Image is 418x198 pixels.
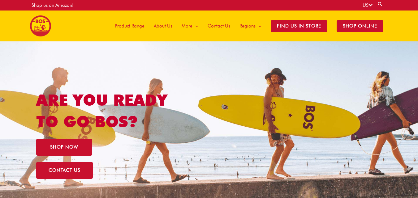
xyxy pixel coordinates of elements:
[208,17,230,35] span: Contact Us
[149,11,177,41] a: About Us
[203,11,235,41] a: Contact Us
[110,11,149,41] a: Product Range
[177,11,203,41] a: More
[271,20,327,32] span: Find Us in Store
[377,1,383,7] a: Search button
[337,20,383,32] span: SHOP ONLINE
[115,17,144,35] span: Product Range
[36,162,93,179] a: CONTACT US
[332,11,388,41] a: SHOP ONLINE
[235,11,266,41] a: Regions
[182,17,192,35] span: More
[36,89,192,133] h1: ARE YOU READY TO GO BOS?
[154,17,172,35] span: About Us
[363,2,373,8] a: US
[36,139,92,156] a: SHOP NOW
[106,11,388,41] nav: Site Navigation
[49,168,80,173] span: CONTACT US
[50,145,78,150] span: SHOP NOW
[239,17,256,35] span: Regions
[266,11,332,41] a: Find Us in Store
[30,15,51,36] img: BOS United States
